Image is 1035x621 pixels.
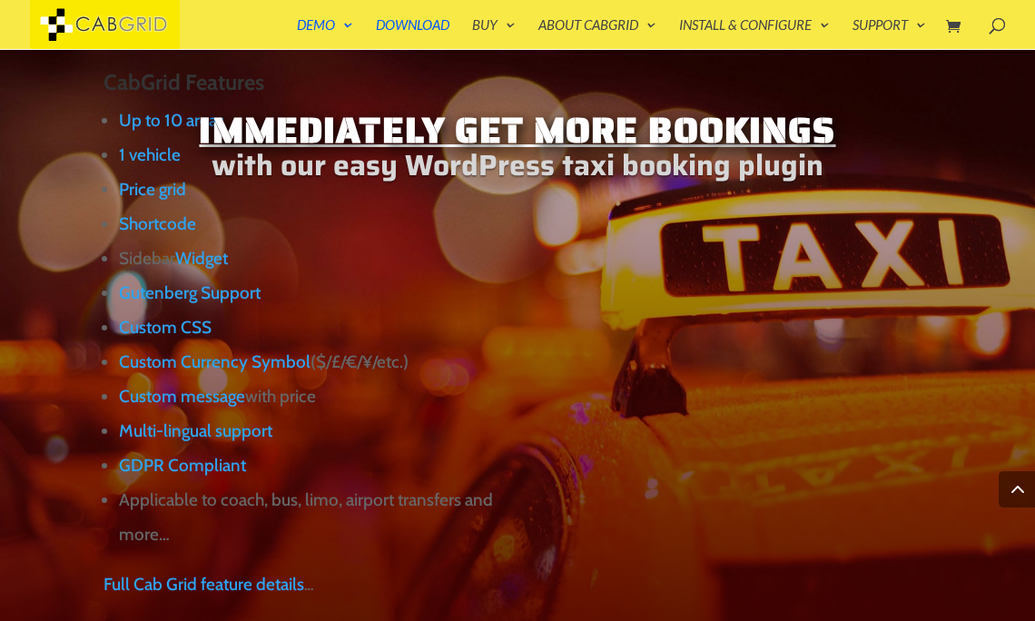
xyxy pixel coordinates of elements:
h1: Immediately Get More Bookings [103,112,931,160]
a: About CabGrid [538,18,656,49]
a: Full Cab Grid feature details [103,574,304,595]
a: Buy [472,18,516,49]
h3: CabGrid Features [103,71,505,103]
a: Demo [297,18,353,49]
a: Install & Configure [679,18,830,49]
a: Support [853,18,926,49]
a: Download [376,18,449,49]
a: CabGrid Taxi Plugin [30,13,180,32]
p: … [103,567,505,602]
h2: with our easy WordPress taxi booking plugin [103,160,931,181]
